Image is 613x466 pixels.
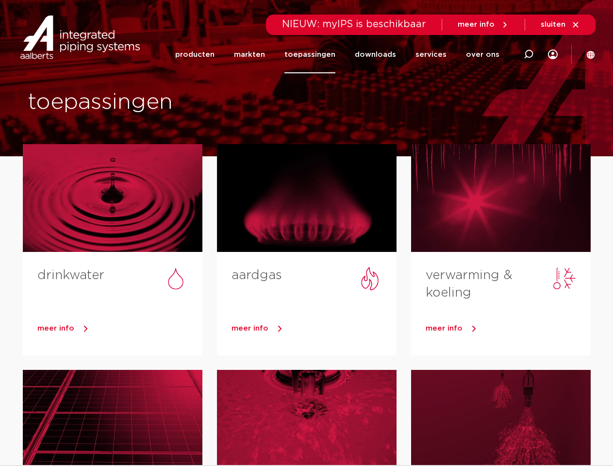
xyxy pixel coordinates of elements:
span: meer info [458,21,495,28]
a: meer info [37,321,202,336]
a: aardgas [232,269,282,282]
span: meer info [37,325,74,332]
a: markten [234,36,265,73]
a: meer info [232,321,397,336]
a: drinkwater [37,269,104,282]
a: services [415,36,447,73]
div: my IPS [548,44,558,65]
span: meer info [426,325,463,332]
a: downloads [355,36,396,73]
nav: Menu [175,36,499,73]
h1: toepassingen [28,87,302,118]
a: producten [175,36,215,73]
a: over ons [466,36,499,73]
span: sluiten [541,21,565,28]
a: verwarming & koeling [426,269,513,299]
a: meer info [426,321,591,336]
span: meer info [232,325,268,332]
span: NIEUW: myIPS is beschikbaar [282,19,426,29]
a: toepassingen [284,36,335,73]
a: sluiten [541,20,580,29]
a: meer info [458,20,509,29]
